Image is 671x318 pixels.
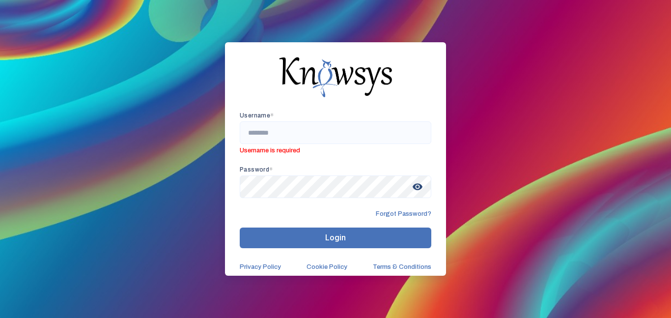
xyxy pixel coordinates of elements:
[240,228,431,248] button: Login
[240,166,273,173] app-required-indication: Password
[307,263,347,271] a: Cookie Policy
[240,263,281,271] a: Privacy Policy
[373,263,431,271] a: Terms & Conditions
[325,233,346,242] span: Login
[376,210,431,218] span: Forgot Password?
[240,112,274,119] app-required-indication: Username
[279,57,392,97] img: knowsys-logo.png
[409,178,426,196] span: visibility
[240,144,431,154] span: Username is required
